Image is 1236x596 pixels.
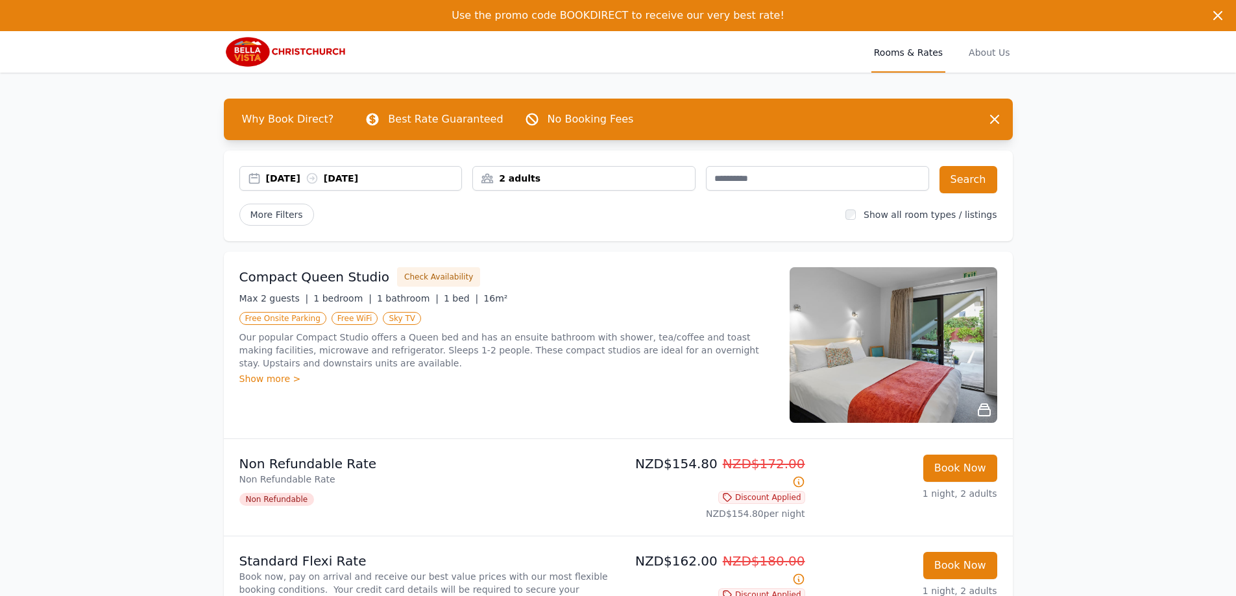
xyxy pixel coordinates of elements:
[939,166,997,193] button: Search
[624,507,805,520] p: NZD$154.80 per night
[483,293,507,304] span: 16m²
[864,209,997,220] label: Show all room types / listings
[239,455,613,473] p: Non Refundable Rate
[266,172,462,185] div: [DATE] [DATE]
[718,491,805,504] span: Discount Applied
[444,293,478,304] span: 1 bed |
[377,293,439,304] span: 1 bathroom |
[313,293,372,304] span: 1 bedroom |
[239,552,613,570] p: Standard Flexi Rate
[473,172,695,185] div: 2 adults
[624,455,805,491] p: NZD$154.80
[548,112,634,127] p: No Booking Fees
[239,473,613,486] p: Non Refundable Rate
[871,31,945,73] a: Rooms & Rates
[239,204,314,226] span: More Filters
[239,331,774,370] p: Our popular Compact Studio offers a Queen bed and has an ensuite bathroom with shower, tea/coffee...
[923,455,997,482] button: Book Now
[452,9,784,21] span: Use the promo code BOOKDIRECT to receive our very best rate!
[723,456,805,471] span: NZD$172.00
[966,31,1012,73] a: About Us
[239,372,774,385] div: Show more >
[397,267,480,287] button: Check Availability
[723,553,805,569] span: NZD$180.00
[224,36,349,67] img: Bella Vista Christchurch
[624,552,805,588] p: NZD$162.00
[232,106,345,132] span: Why Book Direct?
[239,312,326,325] span: Free Onsite Parking
[923,552,997,579] button: Book Now
[239,293,309,304] span: Max 2 guests |
[816,487,997,500] p: 1 night, 2 adults
[239,268,390,286] h3: Compact Queen Studio
[388,112,503,127] p: Best Rate Guaranteed
[332,312,378,325] span: Free WiFi
[383,312,421,325] span: Sky TV
[239,493,315,506] span: Non Refundable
